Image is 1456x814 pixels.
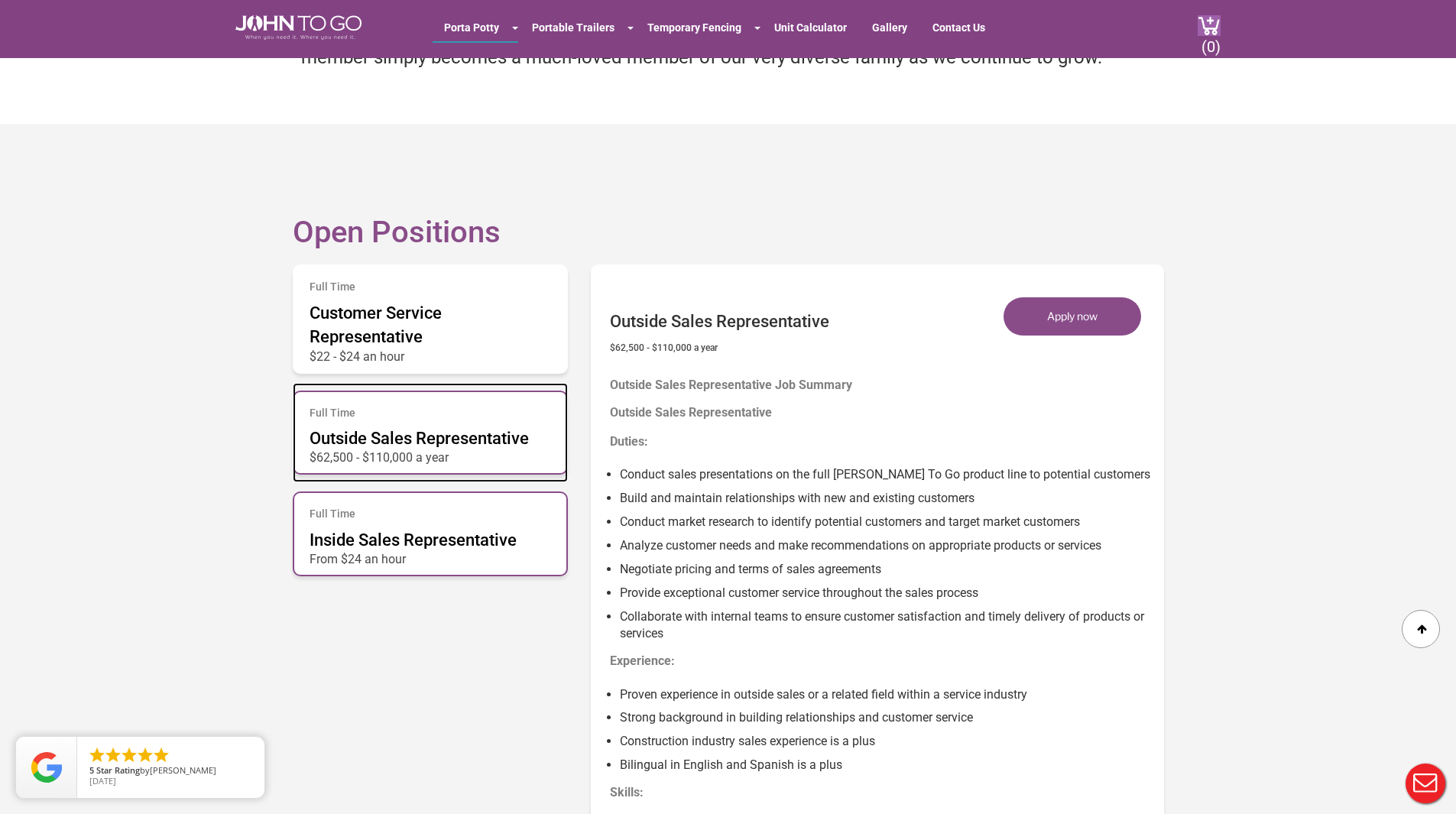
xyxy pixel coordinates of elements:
[763,14,858,41] a: Unit Calculator
[921,14,997,41] a: Contact Us
[433,14,511,41] a: Porta Potty
[610,339,829,353] h6: $62,500 - $110,000 a year
[136,746,154,764] li: 
[610,653,675,668] strong: Experience:
[310,303,442,346] span: Customer Service Representative
[150,764,216,776] span: [PERSON_NAME]
[1201,25,1221,56] span: (0)
[310,281,551,293] h6: Full Time
[861,14,919,41] a: Gallery
[620,602,1153,644] li: Collaborate with internal teams to ensure customer satisfaction and timely delivery of products o...
[1395,753,1456,814] button: Live Chat
[620,680,1153,704] li: Proven experience in outside sales or a related field within a service industry
[620,727,1153,751] li: Construction industry sales experience is a plus
[620,508,1153,531] li: Conduct market research to identify potential customers and target market customers
[293,484,568,584] a: Full Time Inside Sales Representative From $24 an hour
[310,450,551,458] p: $62,500 - $110,000 a year
[610,405,772,420] strong: Outside Sales Representative
[620,460,1153,484] li: Conduct sales presentations on the full [PERSON_NAME] To Go product line to potential customers
[235,15,362,40] img: JOHN to go
[293,257,568,381] a: Full Time Customer Service Representative $22 - $24 an hour
[88,746,106,764] li: 
[310,508,551,520] h6: Full Time
[620,484,1153,508] li: Build and maintain relationships with new and existing customers
[104,746,122,764] li: 
[1198,15,1221,36] img: cart a
[310,407,551,419] h6: Full Time
[620,531,1153,555] li: Analyze customer needs and make recommendations on appropriate products or services
[636,14,753,41] a: Temporary Fencing
[1004,297,1153,336] a: Apply now
[293,383,568,483] a: Full Time Outside Sales Representative $62,500 - $110,000 a year
[620,703,1153,727] li: Strong background in building relationships and customer service
[610,434,648,449] strong: Duties:
[293,170,1164,249] h2: Open Positions
[120,746,138,764] li: 
[520,14,626,41] a: Portable Trailers
[310,349,551,357] p: $22 - $24 an hour
[620,579,1153,602] li: Provide exceptional customer service throughout the sales process
[31,752,62,783] img: Review Rating
[96,764,140,776] span: Star Rating
[610,287,829,331] h3: Outside Sales Representative
[310,429,529,448] span: Outside Sales Representative
[152,746,170,764] li: 
[1004,297,1141,336] button: Apply now
[89,775,116,786] span: [DATE]
[310,552,551,559] p: From $24 an hour
[89,764,94,776] span: 5
[89,766,252,777] span: by
[620,751,1153,774] li: Bilingual in English and Spanish is a plus
[620,555,1153,579] li: Negotiate pricing and terms of sales agreements
[610,368,1153,385] p: Outside Sales Representative Job Summary
[310,530,517,550] span: Inside Sales Representative
[610,785,644,799] strong: Skills:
